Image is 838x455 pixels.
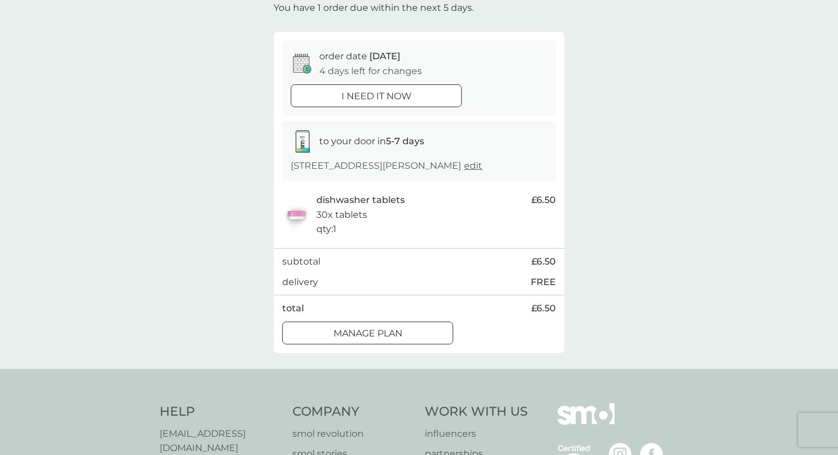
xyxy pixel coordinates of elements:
p: You have 1 order due within the next 5 days. [274,1,474,15]
p: Manage plan [333,326,402,341]
span: to your door in [319,136,424,147]
span: £6.50 [531,301,556,316]
p: subtotal [282,254,320,269]
p: [STREET_ADDRESS][PERSON_NAME] [291,159,482,173]
a: smol revolution [292,426,414,441]
h4: Company [292,403,414,421]
p: 4 days left for changes [319,64,422,79]
p: total [282,301,304,316]
p: FREE [531,275,556,290]
img: smol [558,403,615,442]
button: Manage plan [282,322,453,344]
span: £6.50 [531,254,556,269]
button: i need it now [291,84,462,107]
h4: Work With Us [425,403,528,421]
p: dishwasher tablets [316,193,405,208]
p: delivery [282,275,318,290]
p: 30x tablets [316,208,367,222]
p: qty : 1 [316,222,336,237]
span: [DATE] [369,51,400,62]
a: influencers [425,426,528,441]
a: edit [464,160,482,171]
span: £6.50 [531,193,556,208]
strong: 5-7 days [386,136,424,147]
p: i need it now [341,89,412,104]
h4: Help [160,403,281,421]
p: order date [319,49,400,64]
